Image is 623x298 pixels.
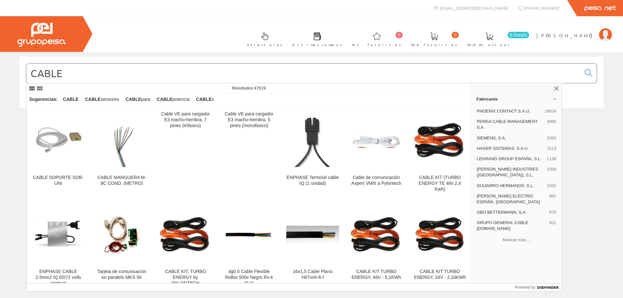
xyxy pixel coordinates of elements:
[232,86,266,90] span: Resultados:
[27,95,59,104] div: Sugerencias:
[536,27,612,33] a: [PERSON_NAME]
[217,200,281,294] a: 4g0.5 Cable Flexible Rollos 500v Negro Rv-k (0.1) 4g0.5 Cable Flexible Rollos 500v Negro Rv-k (0.1)
[440,5,508,11] span: [EMAIL_ADDRESS][DOMAIN_NAME]
[350,133,403,148] img: Cable de comunicación Axpert VMIII a Pylontech
[345,200,408,294] a: CABLE KIT TURBO ENERGY, 48V - 5,1KWh CABLE KIT TURBO ENERGY, 48V - 5,1KWh
[477,209,546,215] span: OBO BETTERMANN, S.A.
[515,284,535,290] span: Powered by
[452,32,459,38] span: 0
[95,175,148,186] div: CABLE MANGUERA M-8C COND. (METRO)
[159,269,212,286] div: CABLE KIT, TURBO ENERGY by PYLONTECH
[477,135,544,141] span: SIEMENS, S.A.
[159,216,212,253] img: CABLE KIT, TURBO ENERGY by PYLONTECH
[32,208,85,261] img: ENPHASE CABLE 2.5mm2 IQ 60/72 cells Vertical
[544,108,556,114] span: 19624
[477,156,544,162] span: LEGRAND GROUP ESPAÑA, S.L.
[350,269,403,280] div: CABLE KIT TURBO ENERGY, 48V - 5,1KWh
[34,111,83,170] img: CABLE SOPORTE SOB-UNI
[396,32,403,38] span: 0
[477,108,542,114] span: PHOENIX CONTACT S.A.U,
[352,42,401,48] span: Art. favoritos
[196,97,212,102] strong: CABLE
[286,269,339,280] div: 16x1,5 Cable Plano H07vvh-6-f
[247,42,282,48] span: Selectores
[17,23,66,47] img: Grupo Peisa
[217,106,281,200] a: Cable VE para cargador E3 macho-hembra, 5 pines (monofásico)
[549,209,556,215] span: 975
[471,94,562,104] a: Fabricante
[32,175,85,186] div: CABLE SOPORTE SOB-UNI
[547,135,556,141] span: 2393
[126,97,141,102] strong: CABLE
[477,183,544,189] span: GUIJARRO HERMANOS, S.L.
[63,97,79,102] strong: CABLE
[408,106,471,200] a: CABLE KIT (TURBO ENERGY TE 48v 2,4 Kwh) CABLE KIT (TURBO ENERGY TE 48v 2,4 Kwh)
[286,175,339,186] div: ENPHASE Terminal cable IQ (1 unidad)
[90,200,153,294] a: Tarjeta de comunicación en paralelo MKS 5K Tarjeta de comunicación en paralelo MKS 5K
[154,200,217,294] a: CABLE KIT, TURBO ENERGY by PYLONTECH CABLE KIT, TURBO ENERGY by PYLONTECH
[474,235,559,245] button: Mostrar más…
[467,42,511,48] span: Pedido actual
[85,97,101,102] strong: CABLE
[123,94,153,105] div: para
[413,208,466,261] img: CABLE KIT TURBO ENERGY, 24V - 2,24KWh
[413,175,466,192] div: CABLE KIT (TURBO ENERGY TE 48v 2,4 Kwh)
[159,111,212,129] div: Cable VE para cargador E3 macho-hembra, 7 pines (trifásico)
[547,156,556,162] span: 1136
[281,106,344,200] a: ENPHASE Terminal cable IQ (1 unidad) ENPHASE Terminal cable IQ (1 unidad)
[547,119,556,130] span: 4956
[477,166,544,178] span: [PERSON_NAME] INDUSTRIES ([GEOGRAPHIC_DATA]), S.L.
[547,183,556,189] span: 1025
[154,94,192,105] div: potencia
[157,97,172,102] strong: CABLE
[292,42,342,48] span: Últimas compras
[154,106,217,200] a: Cable VE para cargador E3 macho-hembra, 7 pines (trifásico)
[223,269,275,286] div: 4g0.5 Cable Flexible Rollos 500v Negro Rv-k (0.1)
[95,269,148,280] div: Tarjeta de comunicación en paralelo MKS 5K
[413,122,466,159] img: CABLE KIT (TURBO ENERGY TE 48v 2,4 Kwh)
[286,226,339,244] img: 16x1,5 Cable Plano H07vvh-6-f
[549,220,556,232] span: 921
[95,215,148,254] img: Tarjeta de comunicación en paralelo MKS 5K
[547,166,556,178] span: 1058
[286,27,345,51] a: Últimas compras
[82,94,122,105] div: sensores
[549,193,556,205] span: 981
[515,283,562,291] a: Powered by
[223,230,275,239] img: 4g0.5 Cable Flexible Rollos 500v Negro Rv-k (0.1)
[27,200,90,294] a: ENPHASE CABLE 2.5mm2 IQ 60/72 cells Vertical ENPHASE CABLE 2.5mm2 IQ 60/72 cells Vertical
[477,220,546,232] span: GRUPO GENERAL CABLE [DOMAIN_NAME]
[95,114,148,167] img: CABLE MANGUERA M-8C COND. (METRO)
[461,27,531,51] a: 5 línea/s Pedido actual
[32,269,85,286] div: ENPHASE CABLE 2.5mm2 IQ 60/72 cells Vertical
[350,216,403,253] img: CABLE KIT TURBO ENERGY, 48V - 5,1KWh
[477,119,544,130] span: PEMSA CABLE MANAGEMENT S.A.
[27,106,90,200] a: CABLE SOPORTE SOB-UNI CABLE SOPORTE SOB-UNI
[90,106,153,200] a: CABLE MANGUERA M-8C COND. (METRO) CABLE MANGUERA M-8C COND. (METRO)
[223,111,275,129] div: Cable VE para cargador E3 macho-hembra, 5 pines (monofásico)
[411,42,457,48] span: Ped. favoritos
[524,5,559,11] span: [PHONE_NUMBER]
[408,200,471,294] a: CABLE KIT TURBO ENERGY, 24V - 2,24KWh CABLE KIT TURBO ENERGY, 24V - 2,24KWh
[19,116,604,121] div: © Grupo Peisa
[281,200,344,294] a: 16x1,5 Cable Plano H07vvh-6-f 16x1,5 Cable Plano H07vvh-6-f
[286,114,339,167] img: ENPHASE Terminal cable IQ (1 unidad)
[241,27,286,51] a: Selectores
[350,175,403,186] div: Cable de comunicación Axpert VMIII a Pylontech
[547,146,556,151] span: 1513
[536,32,596,39] span: [PERSON_NAME]
[507,32,529,38] span: 5 línea/s
[413,269,466,280] div: CABLE KIT TURBO ENERGY, 24V - 2,24KWh
[193,94,216,105] div: s
[477,193,546,205] span: [PERSON_NAME] ELECTRIC ESPAÑA, [GEOGRAPHIC_DATA]
[26,64,581,83] input: Buscar...
[477,146,544,151] span: HAGER SISTEMAS, S.A.U.
[254,86,266,90] span: 47619
[345,106,408,200] a: Cable de comunicación Axpert VMIII a Pylontech Cable de comunicación Axpert VMIII a Pylontech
